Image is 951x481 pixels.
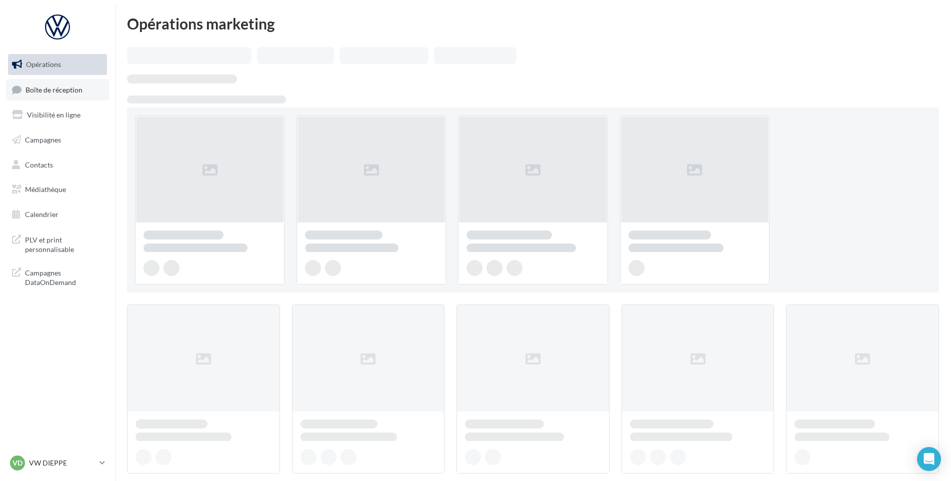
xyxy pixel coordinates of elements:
a: PLV et print personnalisable [6,229,109,258]
a: Médiathèque [6,179,109,200]
a: Campagnes DataOnDemand [6,262,109,291]
span: VD [12,458,22,468]
span: Médiathèque [25,185,66,193]
a: VD VW DIEPPE [8,453,107,472]
p: VW DIEPPE [29,458,95,468]
span: Boîte de réception [25,85,82,93]
span: Campagnes [25,135,61,144]
span: Opérations [26,60,61,68]
span: Contacts [25,160,53,168]
a: Boîte de réception [6,79,109,100]
a: Contacts [6,154,109,175]
span: Calendrier [25,210,58,218]
a: Opérations [6,54,109,75]
a: Visibilité en ligne [6,104,109,125]
span: Campagnes DataOnDemand [25,266,103,287]
span: PLV et print personnalisable [25,233,103,254]
a: Calendrier [6,204,109,225]
a: Campagnes [6,129,109,150]
div: Open Intercom Messenger [917,447,941,471]
div: Opérations marketing [127,16,939,31]
span: Visibilité en ligne [27,110,80,119]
